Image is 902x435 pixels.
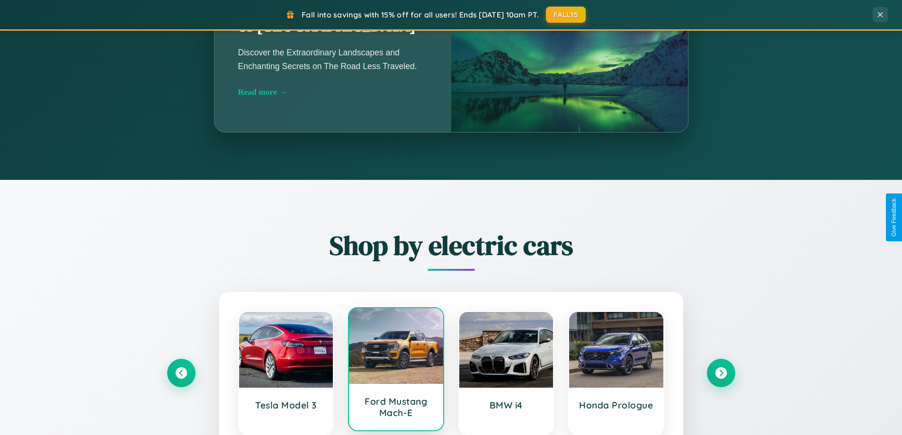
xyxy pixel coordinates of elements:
h3: BMW i4 [469,399,544,411]
span: Fall into savings with 15% off for all users! Ends [DATE] 10am PT. [302,10,539,19]
h3: Honda Prologue [579,399,654,411]
div: Give Feedback [891,198,897,237]
div: Read more → [238,87,428,97]
h3: Ford Mustang Mach-E [358,396,434,418]
h3: Tesla Model 3 [249,399,324,411]
button: FALL15 [546,7,586,23]
h2: Shop by electric cars [167,227,735,264]
p: Discover the Extraordinary Landscapes and Enchanting Secrets on The Road Less Traveled. [238,46,428,72]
